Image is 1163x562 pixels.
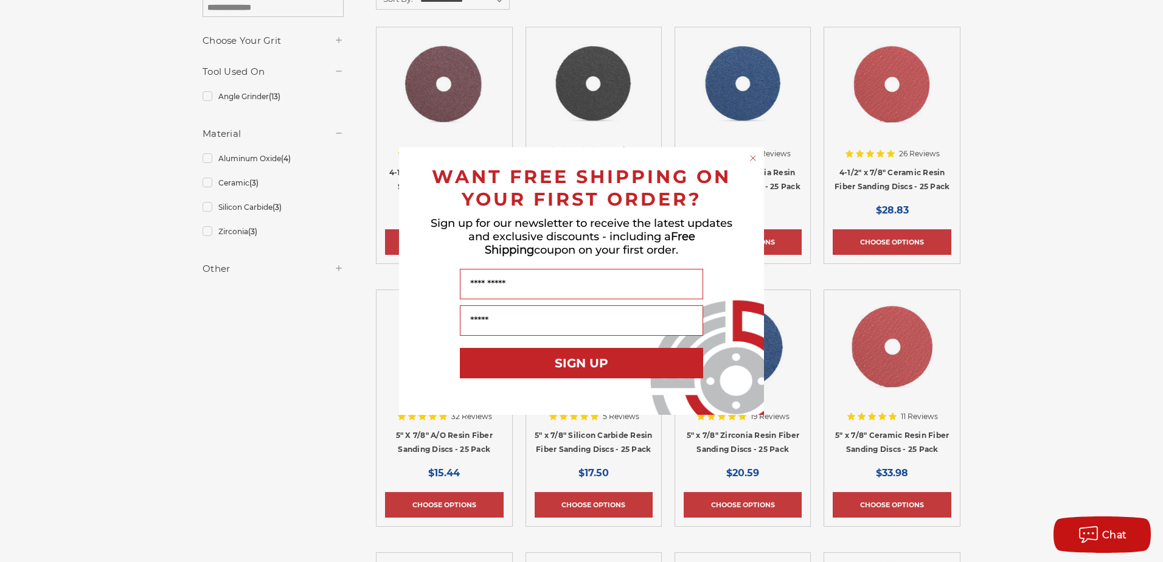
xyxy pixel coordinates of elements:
[747,152,759,164] button: Close dialog
[432,165,731,210] span: WANT FREE SHIPPING ON YOUR FIRST ORDER?
[431,217,732,257] span: Sign up for our newsletter to receive the latest updates and exclusive discounts - including a co...
[1054,516,1151,553] button: Chat
[460,348,703,378] button: SIGN UP
[485,230,695,257] span: Free Shipping
[1102,529,1127,541] span: Chat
